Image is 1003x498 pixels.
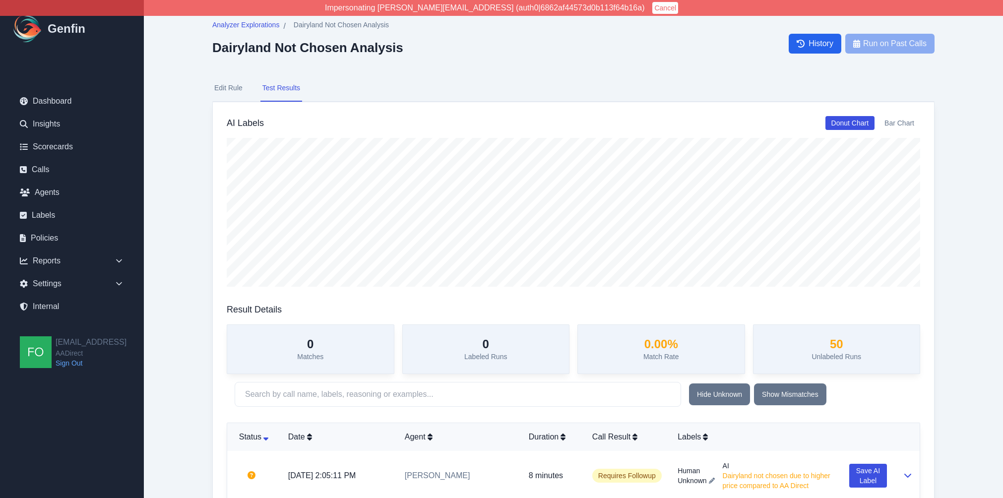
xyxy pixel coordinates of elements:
div: Date [288,431,389,443]
p: Matches [297,352,323,362]
button: Test Results [260,75,302,102]
a: Policies [12,228,132,248]
button: Show Mismatches [754,383,826,405]
div: Duration [529,431,576,443]
span: Analyzer Explorations [212,20,279,30]
p: Unlabeled Runs [812,352,861,362]
h3: Result Details [227,303,282,316]
button: Bar Chart [878,116,920,130]
span: Dairyland Not Chosen Analysis [294,20,389,30]
a: [DATE] 2:05:11 PM [288,471,356,480]
a: Calls [12,160,132,180]
div: Call Result [592,431,662,443]
a: History [789,34,841,54]
span: Save AI Label [853,466,883,486]
h2: Dairyland Not Chosen Analysis [212,40,403,55]
div: Status [235,431,272,443]
p: 8 minutes [529,470,576,482]
button: Cancel [652,2,678,14]
a: Insights [12,114,132,134]
h2: [EMAIL_ADDRESS] [56,336,126,348]
div: Reports [12,251,132,271]
span: Dairyland not chosen due to higher price compared to AA Direct [723,471,845,491]
h3: 0 [297,337,323,352]
div: Settings [12,274,132,294]
a: Internal [12,297,132,316]
span: AADirect [56,348,126,358]
input: Search by call name, labels, reasoning or examples... [235,382,681,407]
span: Unknown [678,476,706,486]
button: Edit Rule [212,75,245,102]
button: Save AI Label [849,464,887,488]
button: Run on Past Calls [845,34,935,54]
p: Labeled Runs [464,352,507,362]
div: Agent [405,431,513,443]
span: Human [678,466,714,476]
h3: 0 [464,337,507,352]
div: Labels [678,431,887,443]
a: Sign Out [56,358,126,368]
h3: AI Labels [227,116,264,130]
button: Donut Chart [825,116,875,130]
span: AI [723,461,845,471]
a: Labels [12,205,132,225]
h3: 0.00 % [643,337,679,352]
a: Dashboard [12,91,132,111]
span: Run on Past Calls [863,38,927,50]
span: Requires Followup [592,469,662,483]
a: Scorecards [12,137,132,157]
img: founders@genfin.ai [20,336,52,368]
a: Analyzer Explorations [212,20,279,32]
a: Agents [12,183,132,202]
button: Hide Unknown [689,383,750,405]
span: / [283,20,285,32]
a: [PERSON_NAME] [405,471,470,480]
h1: Genfin [48,21,85,37]
img: Logo [12,13,44,45]
span: History [809,38,833,50]
h3: 50 [812,337,861,352]
p: Match Rate [643,352,679,362]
